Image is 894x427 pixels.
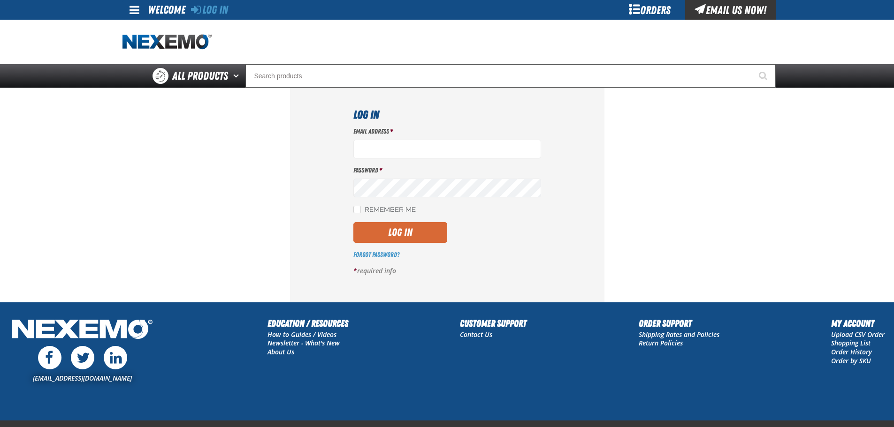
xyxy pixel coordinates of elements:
[353,251,399,258] a: Forgot Password?
[267,330,336,339] a: How to Guides / Videos
[122,34,212,50] img: Nexemo logo
[353,206,416,215] label: Remember Me
[230,64,245,88] button: Open All Products pages
[353,222,447,243] button: Log In
[353,206,361,213] input: Remember Me
[831,338,871,347] a: Shopping List
[122,34,212,50] a: Home
[172,67,228,84] span: All Products
[33,374,132,382] a: [EMAIL_ADDRESS][DOMAIN_NAME]
[267,347,294,356] a: About Us
[267,338,340,347] a: Newsletter - What's New
[639,338,683,347] a: Return Policies
[9,316,155,344] img: Nexemo Logo
[831,356,871,365] a: Order by SKU
[460,316,527,330] h2: Customer Support
[831,316,885,330] h2: My Account
[460,330,492,339] a: Contact Us
[353,166,541,175] label: Password
[639,316,719,330] h2: Order Support
[191,3,228,16] a: Log In
[831,330,885,339] a: Upload CSV Order
[267,316,348,330] h2: Education / Resources
[752,64,776,88] button: Start Searching
[353,106,541,123] h1: Log In
[831,347,872,356] a: Order History
[353,127,541,136] label: Email Address
[353,267,541,276] p: required info
[245,64,776,88] input: Search
[639,330,719,339] a: Shipping Rates and Policies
